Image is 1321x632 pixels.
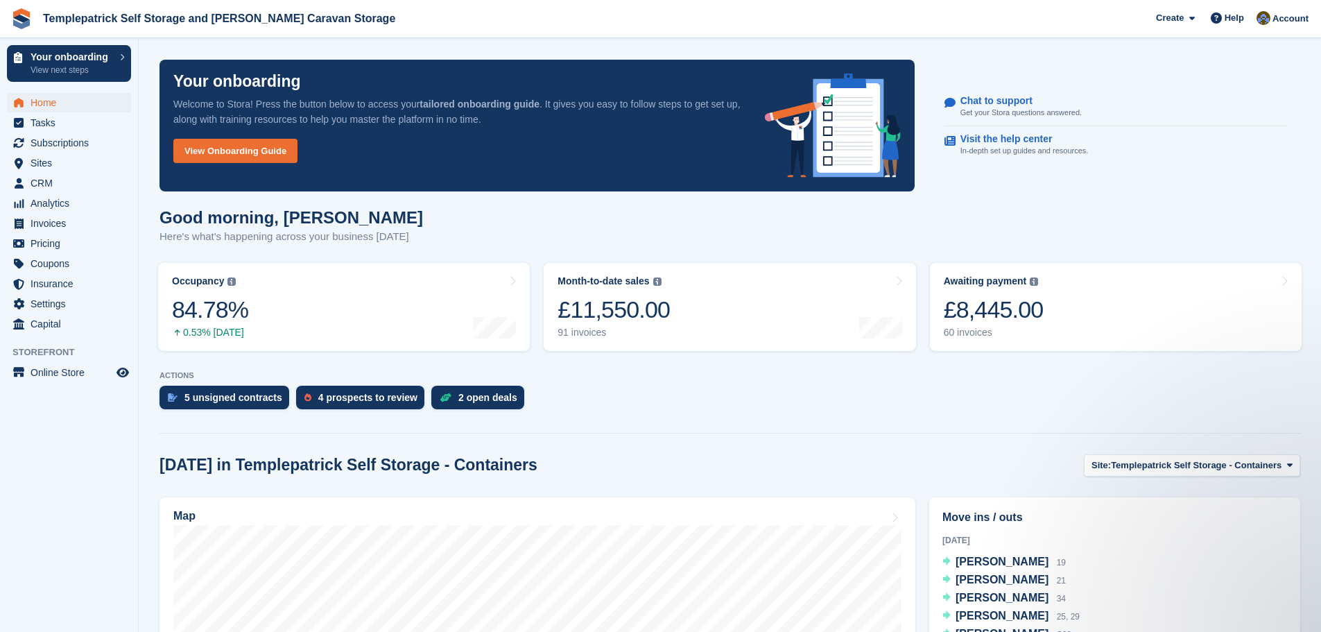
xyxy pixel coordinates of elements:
[431,386,531,416] a: 2 open deals
[960,107,1082,119] p: Get your Stora questions answered.
[296,386,431,416] a: 4 prospects to review
[114,364,131,381] a: Preview store
[944,88,1287,126] a: Chat to support Get your Stora questions answered.
[7,194,131,213] a: menu
[172,296,248,324] div: 84.78%
[173,139,297,163] a: View Onboarding Guide
[558,275,649,287] div: Month-to-date sales
[173,96,743,127] p: Welcome to Stora! Press the button below to access your . It gives you easy to follow steps to ge...
[653,277,662,286] img: icon-info-grey-7440780725fd019a000dd9b08b2336e03edf1995a4989e88bcd33f0948082b44.svg
[1084,454,1300,477] button: Site: Templepatrick Self Storage - Containers
[558,327,670,339] div: 91 invoices
[7,234,131,253] a: menu
[31,52,113,62] p: Your onboarding
[440,393,451,402] img: deal-1b604bf984904fb50ccaf53a9ad4b4a5d6e5aea283cecdc64d6e3604feb123c2.svg
[944,275,1027,287] div: Awaiting payment
[31,363,114,382] span: Online Store
[7,45,131,82] a: Your onboarding View next steps
[158,263,530,351] a: Occupancy 84.78% 0.53% [DATE]
[31,133,114,153] span: Subscriptions
[31,173,114,193] span: CRM
[960,133,1078,145] p: Visit the help center
[7,254,131,273] a: menu
[960,95,1071,107] p: Chat to support
[956,592,1048,604] span: [PERSON_NAME]
[1057,612,1080,622] span: 25, 29
[31,294,114,314] span: Settings
[944,126,1287,164] a: Visit the help center In-depth set up guides and resources.
[960,145,1089,157] p: In-depth set up guides and resources.
[1225,11,1244,25] span: Help
[159,386,296,416] a: 5 unsigned contracts
[944,327,1044,339] div: 60 invoices
[1111,459,1281,472] span: Templepatrick Self Storage - Containers
[227,277,236,286] img: icon-info-grey-7440780725fd019a000dd9b08b2336e03edf1995a4989e88bcd33f0948082b44.svg
[7,274,131,293] a: menu
[12,345,138,359] span: Storefront
[1057,576,1066,586] span: 21
[7,153,131,173] a: menu
[1057,594,1066,604] span: 34
[31,254,114,273] span: Coupons
[1156,11,1184,25] span: Create
[11,8,32,29] img: stora-icon-8386f47178a22dfd0bd8f6a31ec36ba5ce8667c1dd55bd0f319d3a0aa187defe.svg
[168,393,178,402] img: contract_signature_icon-13c848040528278c33f63329250d36e43548de30e8caae1d1a13099fd9432cc5.svg
[31,113,114,133] span: Tasks
[7,173,131,193] a: menu
[31,194,114,213] span: Analytics
[184,392,282,403] div: 5 unsigned contracts
[765,74,901,178] img: onboarding-info-6c161a55d2c0e0a8cae90662b2fe09162a5109e8cc188191df67fb4f79e88e88.svg
[558,296,670,324] div: £11,550.00
[37,7,401,30] a: Templepatrick Self Storage and [PERSON_NAME] Caravan Storage
[159,371,1300,380] p: ACTIONS
[159,208,423,227] h1: Good morning, [PERSON_NAME]
[956,574,1048,586] span: [PERSON_NAME]
[944,296,1044,324] div: £8,445.00
[7,113,131,133] a: menu
[7,294,131,314] a: menu
[173,74,301,89] p: Your onboarding
[173,510,196,522] h2: Map
[159,456,537,475] h2: [DATE] in Templepatrick Self Storage - Containers
[31,274,114,293] span: Insurance
[1057,558,1066,567] span: 19
[1272,12,1309,26] span: Account
[942,572,1066,590] a: [PERSON_NAME] 21
[7,133,131,153] a: menu
[7,314,131,334] a: menu
[318,392,417,403] div: 4 prospects to review
[7,363,131,382] a: menu
[942,534,1287,547] div: [DATE]
[942,608,1080,626] a: [PERSON_NAME] 25, 29
[172,275,224,287] div: Occupancy
[544,263,915,351] a: Month-to-date sales £11,550.00 91 invoices
[956,610,1048,622] span: [PERSON_NAME]
[31,93,114,112] span: Home
[942,554,1066,572] a: [PERSON_NAME] 19
[1257,11,1270,25] img: Karen
[7,214,131,233] a: menu
[31,314,114,334] span: Capital
[942,590,1066,608] a: [PERSON_NAME] 34
[942,509,1287,526] h2: Move ins / outs
[1030,277,1038,286] img: icon-info-grey-7440780725fd019a000dd9b08b2336e03edf1995a4989e88bcd33f0948082b44.svg
[7,93,131,112] a: menu
[31,234,114,253] span: Pricing
[31,214,114,233] span: Invoices
[31,64,113,76] p: View next steps
[304,393,311,402] img: prospect-51fa495bee0391a8d652442698ab0144808aea92771e9ea1ae160a38d050c398.svg
[172,327,248,339] div: 0.53% [DATE]
[930,263,1302,351] a: Awaiting payment £8,445.00 60 invoices
[31,153,114,173] span: Sites
[420,99,539,110] strong: tailored onboarding guide
[1091,459,1111,472] span: Site:
[956,556,1048,567] span: [PERSON_NAME]
[159,229,423,245] p: Here's what's happening across your business [DATE]
[458,392,517,403] div: 2 open deals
